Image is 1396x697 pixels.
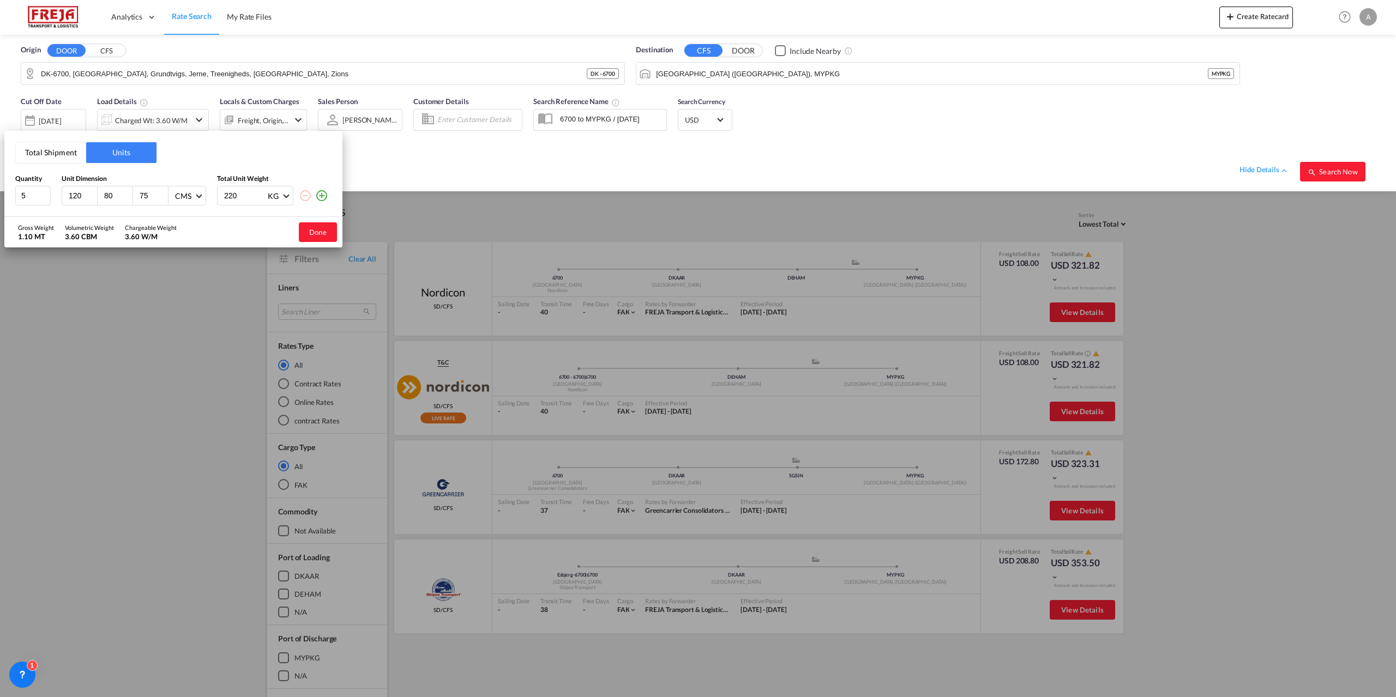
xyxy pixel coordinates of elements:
[86,142,157,163] button: Units
[217,174,332,184] div: Total Unit Weight
[299,189,312,202] md-icon: icon-minus-circle-outline
[16,142,86,163] button: Total Shipment
[15,186,51,205] input: Qty
[15,174,51,184] div: Quantity
[299,222,337,242] button: Done
[18,232,54,241] div: 1.10 MT
[65,232,114,241] div: 3.60 CBM
[223,186,267,205] input: Enter weight
[268,191,279,201] div: KG
[68,191,97,201] input: L
[125,223,177,232] div: Chargeable Weight
[175,191,191,201] div: CMS
[139,191,168,201] input: H
[125,232,177,241] div: 3.60 W/M
[65,223,114,232] div: Volumetric Weight
[103,191,133,201] input: W
[315,189,328,202] md-icon: icon-plus-circle-outline
[62,174,206,184] div: Unit Dimension
[18,223,54,232] div: Gross Weight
